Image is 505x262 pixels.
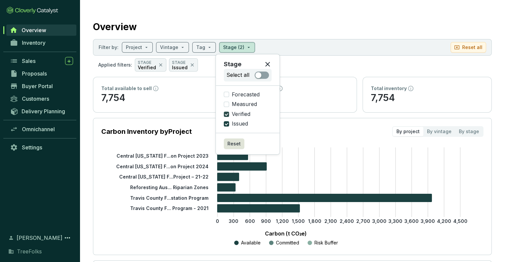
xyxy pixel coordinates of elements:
button: Reset [224,138,244,149]
tspan: 1,500 [292,218,305,224]
tspan: 3,000 [372,218,386,224]
p: Filter by: [99,44,119,51]
p: Reset all [462,44,482,51]
span: Issued [229,120,251,128]
p: Carbon Inventory by Project [101,127,192,136]
span: Forecasted [229,91,262,98]
p: Risk Buffer [314,239,338,246]
span: Proposals [22,70,47,77]
a: Customers [7,93,76,104]
div: By stage [455,127,483,136]
p: 0 [236,92,349,104]
a: Overview [6,25,76,36]
tspan: 1,800 [308,218,321,224]
a: Omnichannel [7,124,76,135]
span: Sales [22,58,36,64]
p: Committed [276,239,299,246]
span: TreeFolks [17,247,42,255]
a: Buyer Portal [7,80,76,92]
div: By project [393,127,423,136]
h2: Overview [93,20,137,34]
span: Measured [229,101,260,108]
p: 7,754 [101,92,214,104]
tspan: 1,200 [276,218,289,224]
a: Inventory [7,37,76,48]
p: Stage [224,60,241,69]
tspan: 0 [216,218,219,224]
tspan: 600 [245,218,255,224]
tspan: 3,900 [421,218,435,224]
span: [PERSON_NAME] [17,234,62,242]
p: Total inventory [371,85,407,92]
div: segmented control [392,126,483,137]
a: Proposals [7,68,76,79]
span: Delivery Planning [22,108,65,115]
tspan: Travis County F... Program - 2021 [130,205,209,211]
span: Overview [22,27,46,33]
span: Customers [22,95,49,102]
tspan: Travis County F...station Program [130,195,209,200]
div: By vintage [423,127,455,136]
span: Reset [227,140,241,147]
a: Sales [7,55,76,67]
tspan: Central [US_STATE] F...on Project 2023 [117,153,209,159]
p: Select all [226,72,249,79]
p: STAGE [138,60,156,65]
p: Verified [138,65,156,70]
tspan: 4,500 [453,218,467,224]
tspan: 300 [229,218,238,224]
span: Omnichannel [22,126,55,132]
tspan: 2,700 [356,218,370,224]
p: 7,754 [371,92,483,104]
tspan: 3,600 [404,218,419,224]
tspan: 2,400 [340,218,354,224]
tspan: 900 [261,218,271,224]
p: Available [241,239,261,246]
p: STAGE [172,60,188,65]
tspan: Central [US_STATE] F...on Project 2024 [116,163,209,169]
span: Settings [22,144,42,151]
p: Applied filters: [98,62,132,68]
tspan: Central [US_STATE] F...Project – 21-22 [119,174,209,180]
span: Inventory [22,39,45,46]
p: Issued [172,65,188,70]
span: Buyer Portal [22,83,53,89]
tspan: Reforesting Aus... Riparian Zones [130,184,209,190]
tspan: 4,200 [437,218,451,224]
p: Total available to sell [101,85,152,92]
button: Reset all [451,42,486,53]
tspan: 3,300 [388,218,402,224]
span: Verified [229,111,253,118]
a: Settings [7,142,76,153]
a: Delivery Planning [7,106,76,117]
tspan: 2,100 [324,218,337,224]
p: Carbon (t CO₂e) [111,230,460,237]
